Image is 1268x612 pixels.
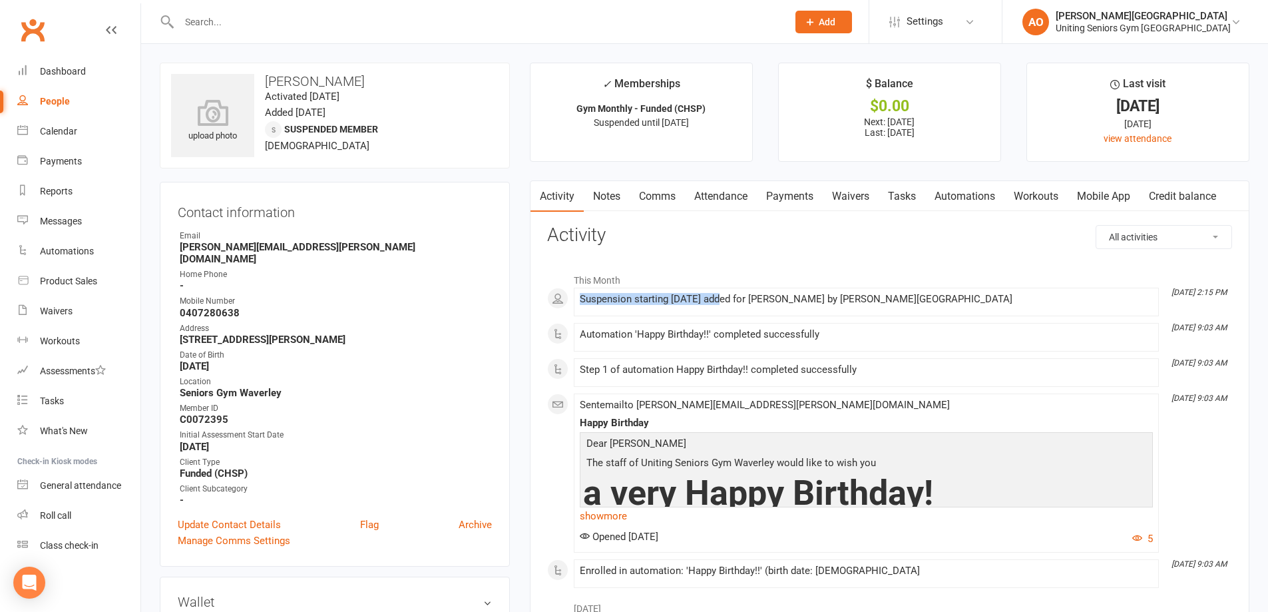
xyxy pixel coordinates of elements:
p: The staff of Uniting Seniors Gym Waverley would like to wish you [583,455,1150,474]
strong: [DATE] [180,360,492,372]
a: Waivers [823,181,879,212]
div: Product Sales [40,276,97,286]
div: People [40,96,70,107]
div: Initial Assessment Start Date [180,429,492,442]
time: Added [DATE] [265,107,325,119]
strong: Funded (CHSP) [180,467,492,479]
div: Roll call [40,510,71,521]
strong: - [180,494,492,506]
span: Suspended member [284,124,378,135]
strong: Seniors Gym Waverley [180,387,492,399]
p: Dear [PERSON_NAME] [583,436,1150,455]
div: Workouts [40,336,80,346]
strong: Gym Monthly - Funded (CHSP) [576,103,706,114]
div: Open Intercom Messenger [13,567,45,599]
a: Class kiosk mode [17,531,140,561]
span: Settings [907,7,943,37]
div: Enrolled in automation: 'Happy Birthday!!' (birth date: [DEMOGRAPHIC_DATA] [580,565,1153,577]
div: Automation 'Happy Birthday!!' completed successfully [580,329,1153,340]
a: Payments [757,181,823,212]
i: [DATE] 9:03 AM [1171,559,1227,569]
div: Automations [40,246,94,256]
button: 5 [1132,531,1153,547]
a: Payments [17,147,140,176]
div: $ Balance [866,75,913,99]
strong: C0072395 [180,414,492,426]
strong: [PERSON_NAME][EMAIL_ADDRESS][PERSON_NAME][DOMAIN_NAME] [180,241,492,265]
span: Add [819,17,835,27]
span: Opened [DATE] [580,531,658,543]
a: Product Sales [17,266,140,296]
button: Add [795,11,852,33]
strong: 0407280638 [180,307,492,319]
input: Search... [175,13,778,31]
div: [DATE] [1039,99,1237,113]
a: Automations [17,236,140,266]
h3: Activity [547,225,1232,246]
div: [PERSON_NAME][GEOGRAPHIC_DATA] [1056,10,1231,22]
div: upload photo [171,99,254,143]
a: Tasks [879,181,925,212]
i: [DATE] 9:03 AM [1171,323,1227,332]
div: [DATE] [1039,117,1237,131]
div: Mobile Number [180,295,492,308]
span: Sent email to [PERSON_NAME][EMAIL_ADDRESS][PERSON_NAME][DOMAIN_NAME] [580,399,950,411]
div: Client Subcategory [180,483,492,495]
div: Payments [40,156,82,166]
time: Activated [DATE] [265,91,339,103]
i: ✓ [602,78,611,91]
a: Mobile App [1068,181,1140,212]
div: $0.00 [791,99,988,113]
div: Step 1 of automation Happy Birthday!! completed successfully [580,364,1153,376]
div: Suspension starting [DATE] added for [PERSON_NAME] by [PERSON_NAME][GEOGRAPHIC_DATA] [580,294,1153,305]
div: Address [180,322,492,335]
a: Tasks [17,386,140,416]
div: Dashboard [40,66,86,77]
div: Tasks [40,396,64,406]
a: Activity [530,181,584,212]
div: Waivers [40,306,73,316]
a: Credit balance [1140,181,1225,212]
a: Comms [630,181,685,212]
div: Member ID [180,402,492,415]
span: Suspended until [DATE] [594,117,689,128]
div: Happy Birthday [580,418,1153,429]
strong: - [180,280,492,292]
a: Workouts [1004,181,1068,212]
h3: Contact information [178,200,492,220]
div: AO [1022,9,1049,35]
div: What's New [40,426,88,436]
div: Email [180,230,492,242]
a: Update Contact Details [178,517,281,533]
a: Assessments [17,356,140,386]
li: This Month [547,266,1232,288]
a: Waivers [17,296,140,326]
a: People [17,87,140,117]
strong: [STREET_ADDRESS][PERSON_NAME] [180,334,492,346]
i: [DATE] 9:03 AM [1171,358,1227,368]
a: show more [580,507,1153,525]
div: Calendar [40,126,77,137]
a: Calendar [17,117,140,147]
a: Automations [925,181,1004,212]
div: Assessments [40,366,106,376]
p: Next: [DATE] Last: [DATE] [791,117,988,138]
a: Clubworx [16,13,49,47]
div: Last visit [1110,75,1165,99]
a: Notes [584,181,630,212]
a: Workouts [17,326,140,356]
h3: Wallet [178,595,492,609]
div: Class check-in [40,540,99,551]
i: [DATE] 9:03 AM [1171,394,1227,403]
a: What's New [17,416,140,446]
div: Memberships [602,75,680,100]
a: Reports [17,176,140,206]
div: Location [180,376,492,388]
a: view attendance [1104,133,1171,144]
div: Client Type [180,456,492,469]
a: Manage Comms Settings [178,533,290,549]
i: [DATE] 2:15 PM [1171,288,1227,297]
a: Roll call [17,501,140,531]
div: Date of Birth [180,349,492,362]
strong: [DATE] [180,441,492,453]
